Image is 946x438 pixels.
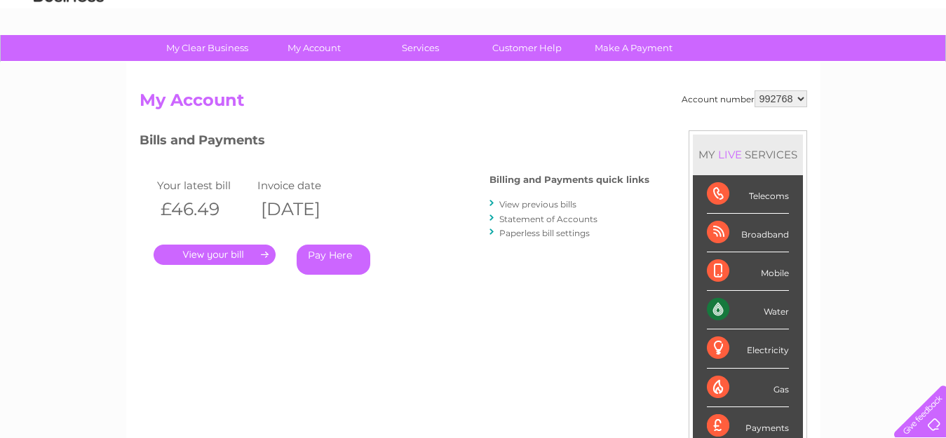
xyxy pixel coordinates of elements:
[707,369,789,407] div: Gas
[469,35,585,61] a: Customer Help
[824,60,844,70] a: Blog
[682,7,778,25] a: 0333 014 3131
[576,35,691,61] a: Make A Payment
[499,214,597,224] a: Statement of Accounts
[140,130,649,155] h3: Bills and Payments
[256,35,372,61] a: My Account
[707,252,789,291] div: Mobile
[499,228,590,238] a: Paperless bill settings
[734,60,765,70] a: Energy
[489,174,649,185] h4: Billing and Payments quick links
[707,291,789,329] div: Water
[142,8,805,68] div: Clear Business is a trading name of Verastar Limited (registered in [GEOGRAPHIC_DATA] No. 3667643...
[33,36,104,79] img: logo.png
[154,176,255,195] td: Your latest bill
[900,60,933,70] a: Log out
[254,176,355,195] td: Invoice date
[699,60,726,70] a: Water
[693,135,803,174] div: MY SERVICES
[715,148,745,161] div: LIVE
[499,199,576,210] a: View previous bills
[254,195,355,224] th: [DATE]
[707,214,789,252] div: Broadband
[154,245,276,265] a: .
[154,195,255,224] th: £46.49
[707,329,789,368] div: Electricity
[853,60,887,70] a: Contact
[149,35,265,61] a: My Clear Business
[140,90,807,117] h2: My Account
[363,35,478,61] a: Services
[707,175,789,214] div: Telecoms
[297,245,370,275] a: Pay Here
[773,60,816,70] a: Telecoms
[682,90,807,107] div: Account number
